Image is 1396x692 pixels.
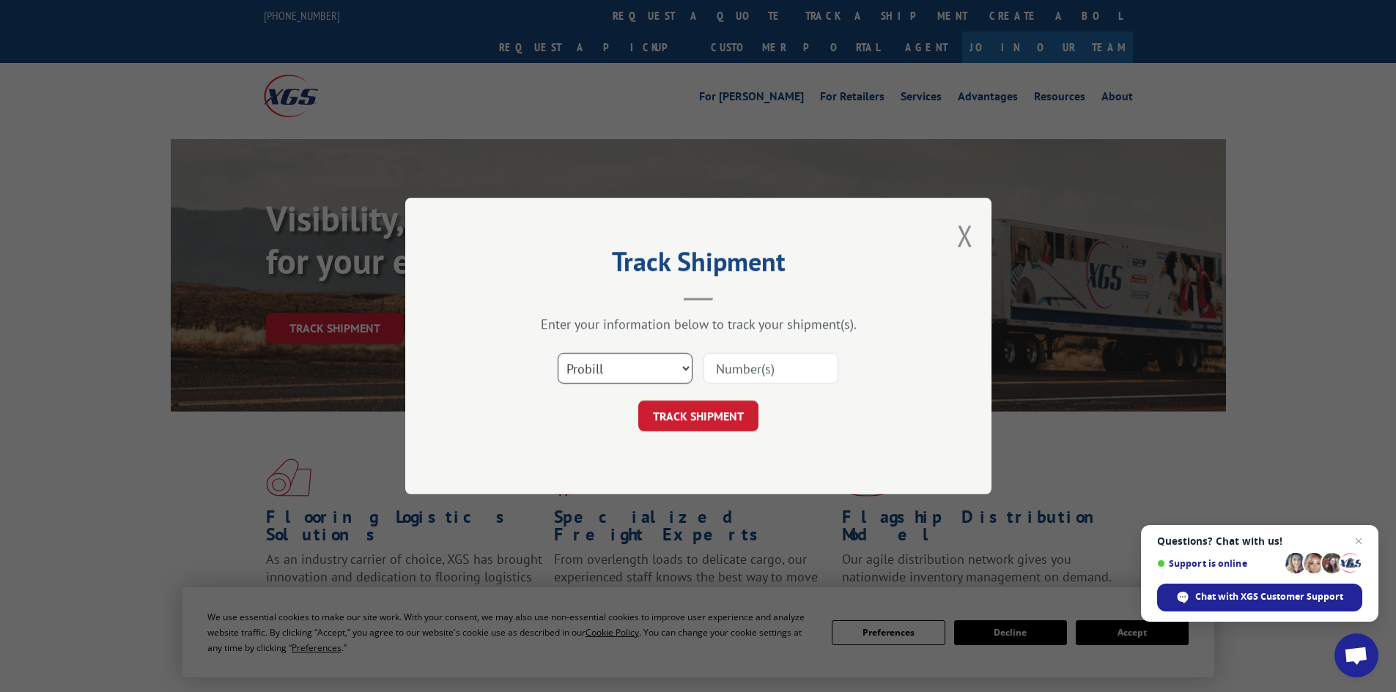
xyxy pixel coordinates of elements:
[479,251,918,279] h2: Track Shipment
[1157,584,1362,611] div: Chat with XGS Customer Support
[638,401,758,431] button: TRACK SHIPMENT
[1350,532,1367,550] span: Close chat
[479,316,918,332] div: Enter your information below to track your shipment(s).
[1334,633,1378,677] div: Open chat
[1157,558,1280,569] span: Support is online
[1195,590,1343,603] span: Chat with XGS Customer Support
[703,353,838,384] input: Number(s)
[957,216,973,255] button: Close modal
[1157,535,1362,547] span: Questions? Chat with us!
